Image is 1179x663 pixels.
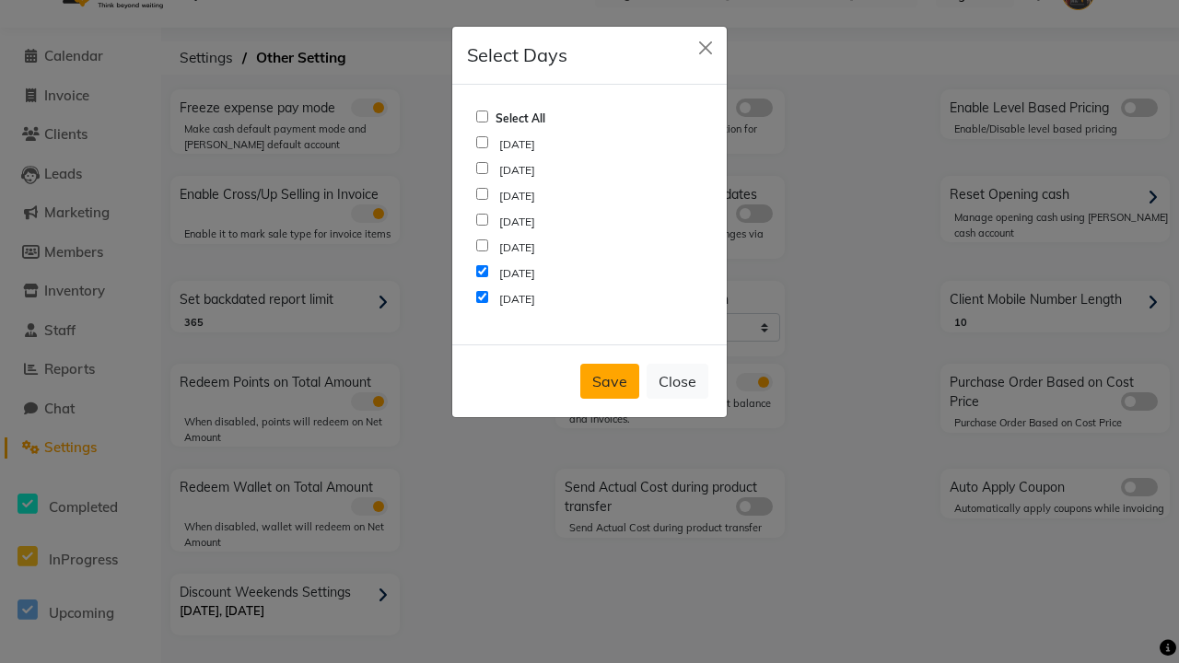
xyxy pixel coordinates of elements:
label: [DATE] [499,265,535,282]
label: [DATE] [499,291,535,308]
label: [DATE] [499,239,535,256]
label: Select All [496,110,545,127]
label: [DATE] [499,188,535,204]
button: Save [580,364,639,399]
label: [DATE] [499,162,535,179]
label: [DATE] [499,214,535,230]
label: [DATE] [499,136,535,153]
h5: Select Days [467,41,567,69]
button: Close [647,364,708,399]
